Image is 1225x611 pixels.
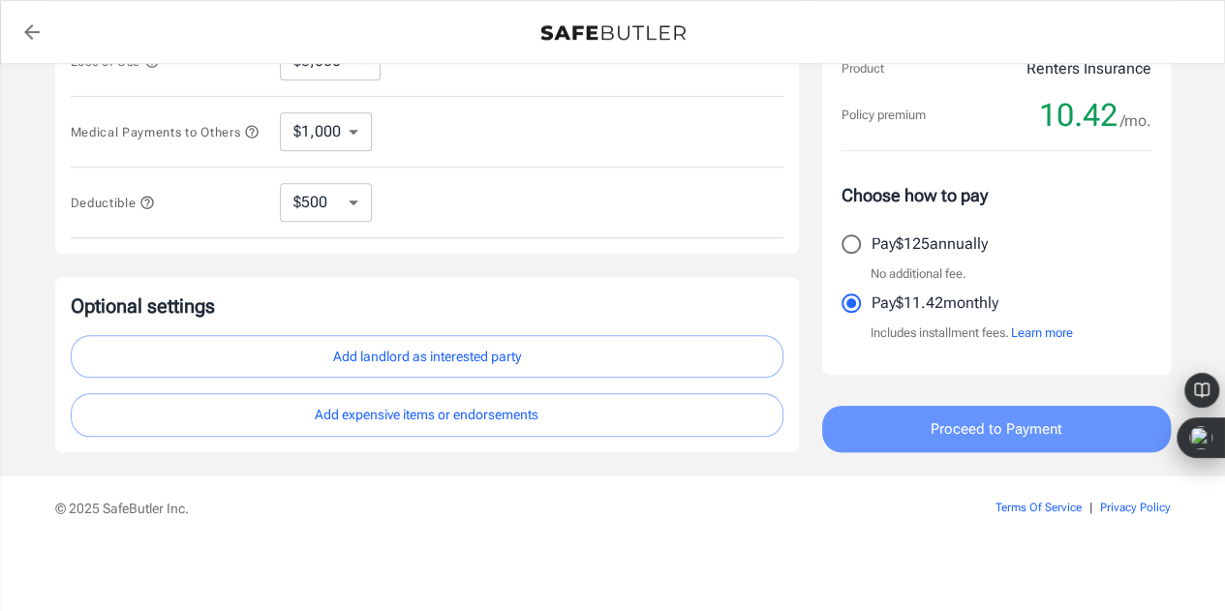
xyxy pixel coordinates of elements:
[842,59,884,78] p: Product
[540,25,686,41] img: Back to quotes
[822,406,1171,452] button: Proceed to Payment
[872,232,988,256] p: Pay $125 annually
[931,416,1062,442] span: Proceed to Payment
[1039,96,1118,135] span: 10.42
[1011,323,1073,343] button: Learn more
[71,125,260,139] span: Medical Payments to Others
[871,264,966,284] p: No additional fee.
[842,182,1151,208] p: Choose how to pay
[995,501,1082,514] a: Terms Of Service
[55,499,886,518] p: © 2025 SafeButler Inc.
[842,106,926,125] p: Policy premium
[1120,107,1151,135] span: /mo.
[1026,57,1151,80] p: Renters Insurance
[71,196,156,210] span: Deductible
[872,291,998,315] p: Pay $11.42 monthly
[13,13,51,51] a: back to quotes
[71,393,783,437] button: Add expensive items or endorsements
[71,292,783,320] p: Optional settings
[871,323,1073,343] p: Includes installment fees.
[71,120,260,143] button: Medical Payments to Others
[71,335,783,379] button: Add landlord as interested party
[71,191,156,214] button: Deductible
[1100,501,1171,514] a: Privacy Policy
[1089,501,1092,514] span: |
